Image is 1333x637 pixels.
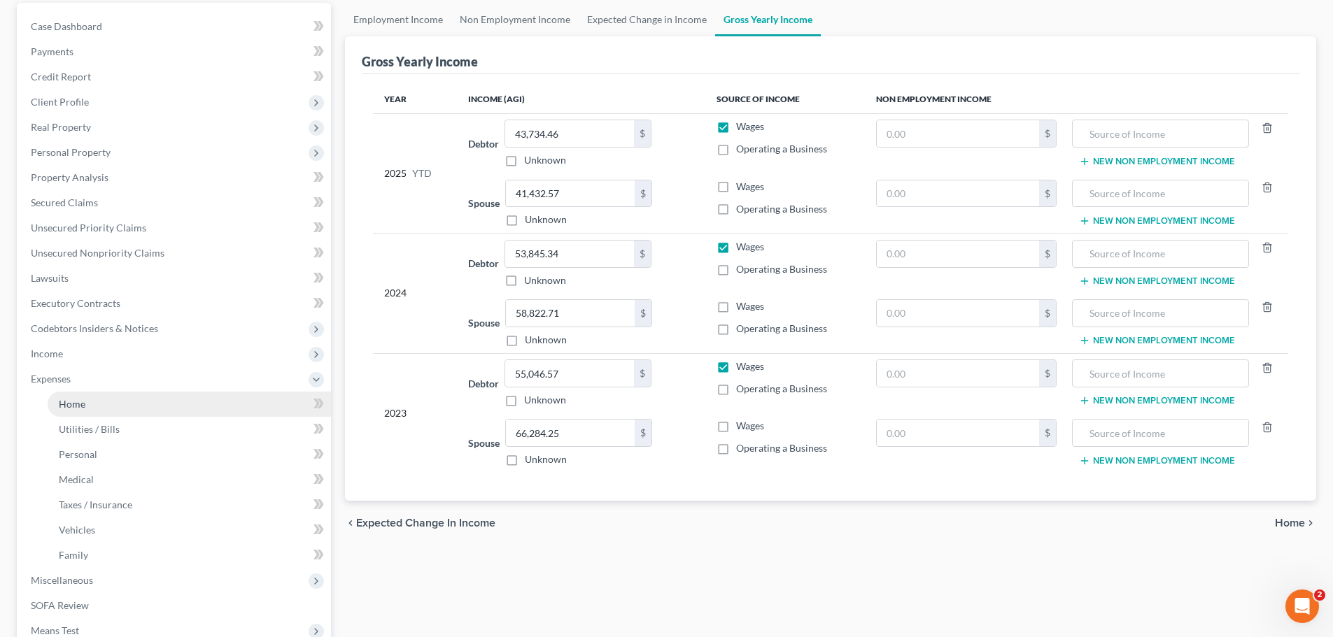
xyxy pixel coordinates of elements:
[48,442,331,467] a: Personal
[525,213,567,227] label: Unknown
[373,85,457,113] th: Year
[59,448,97,460] span: Personal
[31,222,146,234] span: Unsecured Priority Claims
[525,333,567,347] label: Unknown
[468,196,500,210] label: Spouse
[877,300,1040,327] input: 0.00
[31,96,89,108] span: Client Profile
[31,574,93,586] span: Miscellaneous
[468,376,499,391] label: Debtor
[736,120,764,132] span: Wages
[1079,156,1235,167] button: New Non Employment Income
[505,120,634,147] input: 0.00
[384,240,446,347] div: 2024
[468,315,500,330] label: Spouse
[345,3,451,36] a: Employment Income
[736,203,827,215] span: Operating a Business
[736,322,827,334] span: Operating a Business
[877,360,1040,387] input: 0.00
[1080,420,1241,446] input: Source of Income
[20,190,331,215] a: Secured Claims
[31,247,164,259] span: Unsecured Nonpriority Claims
[736,382,827,394] span: Operating a Business
[635,300,651,327] div: $
[736,360,764,372] span: Wages
[20,593,331,618] a: SOFA Review
[20,64,331,90] a: Credit Report
[31,624,79,636] span: Means Test
[31,196,98,208] span: Secured Claims
[635,180,651,207] div: $
[506,180,635,207] input: 0.00
[1039,300,1056,327] div: $
[31,71,91,83] span: Credit Report
[468,136,499,151] label: Debtor
[59,423,120,435] span: Utilities / Bills
[736,300,764,312] span: Wages
[31,348,63,359] span: Income
[1079,215,1235,227] button: New Non Employment Income
[634,360,651,387] div: $
[1039,360,1056,387] div: $
[59,499,132,510] span: Taxes / Insurance
[524,273,566,287] label: Unknown
[384,359,446,466] div: 2023
[634,241,651,267] div: $
[20,14,331,39] a: Case Dashboard
[48,517,331,543] a: Vehicles
[1039,120,1056,147] div: $
[20,266,331,291] a: Lawsuits
[877,120,1040,147] input: 0.00
[48,392,331,417] a: Home
[506,420,635,446] input: 0.00
[1285,589,1319,623] iframe: Intercom live chat
[1039,241,1056,267] div: $
[31,599,89,611] span: SOFA Review
[634,120,651,147] div: $
[356,517,495,529] span: Expected Change in Income
[362,53,478,70] div: Gross Yearly Income
[48,492,331,517] a: Taxes / Insurance
[865,85,1288,113] th: Non Employment Income
[525,452,567,466] label: Unknown
[635,420,651,446] div: $
[1275,517,1316,529] button: Home chevron_right
[31,297,120,309] span: Executory Contracts
[31,171,108,183] span: Property Analysis
[31,146,111,158] span: Personal Property
[20,215,331,241] a: Unsecured Priority Claims
[20,291,331,316] a: Executory Contracts
[1079,455,1235,466] button: New Non Employment Income
[1039,180,1056,207] div: $
[457,85,705,113] th: Income (AGI)
[1080,180,1241,207] input: Source of Income
[31,45,73,57] span: Payments
[505,360,634,387] input: 0.00
[451,3,579,36] a: Non Employment Income
[384,120,446,227] div: 2025
[1039,420,1056,446] div: $
[579,3,715,36] a: Expected Change in Income
[468,436,500,450] label: Spouse
[20,241,331,266] a: Unsecured Nonpriority Claims
[1080,360,1241,387] input: Source of Income
[48,543,331,568] a: Family
[524,153,566,167] label: Unknown
[345,517,495,529] button: chevron_left Expected Change in Income
[736,263,827,275] span: Operating a Business
[506,300,635,327] input: 0.00
[736,180,764,192] span: Wages
[1080,241,1241,267] input: Source of Income
[412,166,432,180] span: YTD
[20,165,331,190] a: Property Analysis
[736,143,827,155] span: Operating a Business
[59,549,88,561] span: Family
[877,180,1040,207] input: 0.00
[59,524,95,536] span: Vehicles
[59,398,85,410] span: Home
[468,256,499,271] label: Debtor
[48,467,331,492] a: Medical
[48,417,331,442] a: Utilities / Bills
[1305,517,1316,529] i: chevron_right
[31,373,71,385] span: Expenses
